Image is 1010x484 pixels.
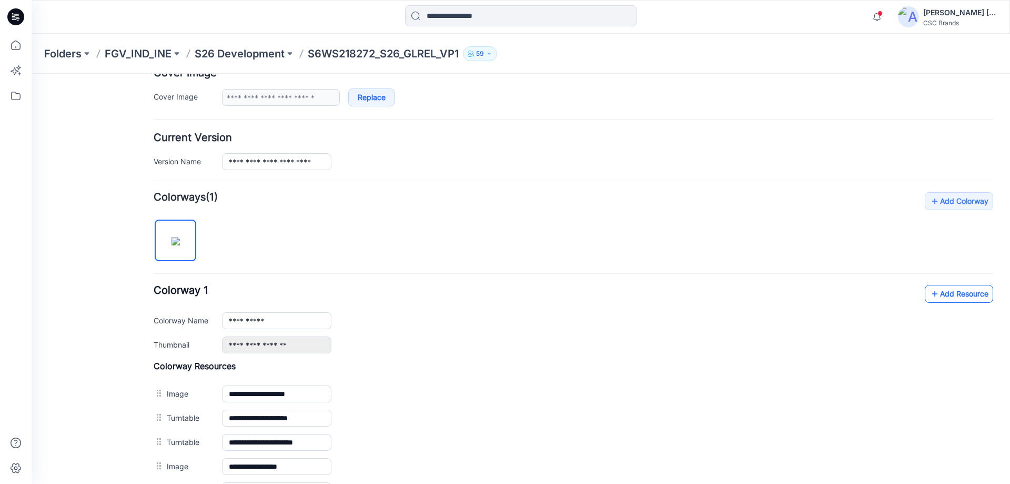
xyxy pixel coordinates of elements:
[135,338,180,350] label: Turntable
[898,6,919,27] img: avatar
[174,117,186,130] span: (1)
[122,82,180,93] label: Version Name
[195,46,285,61] a: S26 Development
[923,19,997,27] div: CSC Brands
[140,163,148,172] img: eyJhbGciOiJIUzI1NiIsImtpZCI6IjAiLCJzbHQiOiJzZXMiLCJ0eXAiOiJKV1QifQ.eyJkYXRhIjp7InR5cGUiOiJzdG9yYW...
[122,287,962,298] h4: Colorway Resources
[923,6,997,19] div: [PERSON_NAME] [PERSON_NAME]
[135,362,180,374] label: Turntable
[476,48,484,60] p: 59
[463,46,497,61] button: 59
[32,74,1010,484] iframe: edit-style
[105,46,171,61] a: FGV_IND_INE
[44,46,82,61] a: Folders
[122,241,180,252] label: Colorway Name
[893,211,962,229] a: Add Resource
[135,387,180,398] label: Image
[135,314,180,325] label: Image
[308,46,459,61] p: S6WS218272_S26_GLREL_VP1
[122,117,174,130] strong: Colorways
[122,265,180,276] label: Thumbnail
[893,118,962,136] a: Add Colorway
[122,210,177,223] span: Colorway 1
